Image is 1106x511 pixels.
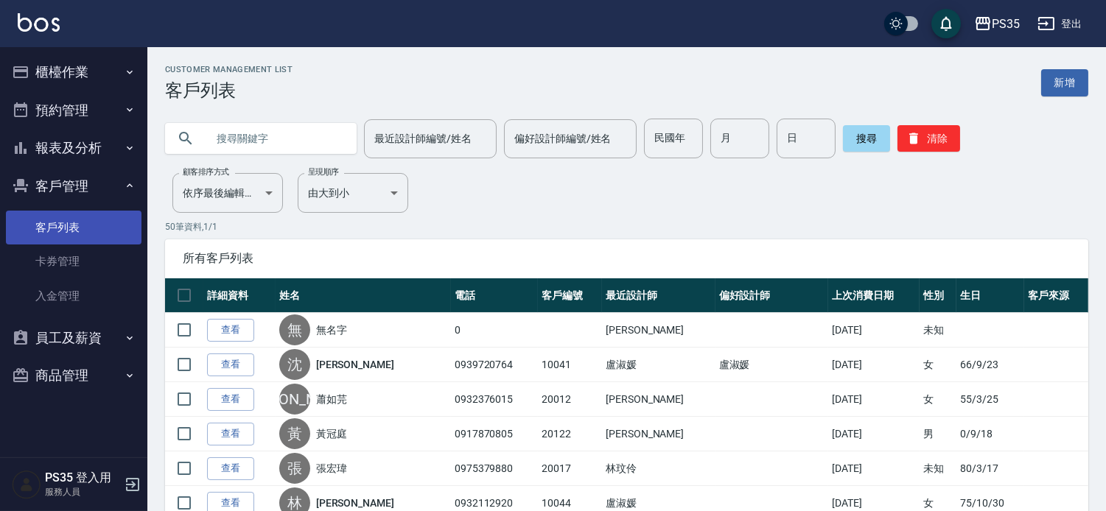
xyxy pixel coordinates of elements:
div: 沈 [279,349,310,380]
a: 查看 [207,319,254,342]
th: 最近設計師 [602,278,715,313]
div: PS35 [992,15,1020,33]
td: 未知 [920,313,956,348]
td: 女 [920,348,956,382]
div: 無 [279,314,310,345]
td: 男 [920,417,956,451]
a: 客戶列表 [6,211,141,244]
td: 55/3/25 [956,382,1024,417]
td: [DATE] [828,382,920,417]
a: 入金管理 [6,279,141,313]
td: 盧淑媛 [602,348,715,382]
button: 預約管理 [6,91,141,130]
input: 搜尋關鍵字 [206,119,345,158]
a: [PERSON_NAME] [316,496,394,510]
button: 商品管理 [6,356,141,395]
button: 員工及薪資 [6,319,141,357]
p: 服務人員 [45,485,120,498]
td: 盧淑媛 [715,348,829,382]
a: 查看 [207,423,254,445]
button: save [931,9,961,38]
td: 0 [451,313,538,348]
td: 林玟伶 [602,451,715,486]
a: 查看 [207,388,254,411]
th: 上次消費日期 [828,278,920,313]
th: 客戶編號 [538,278,602,313]
img: Person [12,470,41,499]
button: 客戶管理 [6,167,141,205]
td: 80/3/17 [956,451,1024,486]
td: 女 [920,382,956,417]
a: 查看 [207,457,254,480]
button: 登出 [1032,10,1088,38]
td: 0932376015 [451,382,538,417]
th: 電話 [451,278,538,313]
td: [DATE] [828,417,920,451]
a: 黃冠庭 [316,426,347,441]
td: [PERSON_NAME] [602,382,715,417]
h3: 客戶列表 [165,80,293,101]
img: Logo [18,13,60,32]
td: [DATE] [828,348,920,382]
div: 黃 [279,418,310,449]
td: 0917870805 [451,417,538,451]
button: 櫃檯作業 [6,53,141,91]
div: [PERSON_NAME] [279,384,310,415]
td: 20012 [538,382,602,417]
a: 蕭如芫 [316,392,347,406]
td: [DATE] [828,451,920,486]
button: 清除 [897,125,960,152]
td: 0975379880 [451,451,538,486]
td: 未知 [920,451,956,486]
td: 0/9/18 [956,417,1024,451]
label: 顧客排序方式 [183,166,229,177]
a: 卡券管理 [6,244,141,278]
th: 性別 [920,278,956,313]
td: 20017 [538,451,602,486]
button: PS35 [968,9,1026,39]
td: [PERSON_NAME] [602,417,715,451]
th: 偏好設計師 [715,278,829,313]
h5: PS35 登入用 [45,471,120,485]
button: 報表及分析 [6,129,141,167]
th: 客戶來源 [1024,278,1088,313]
a: 新增 [1041,69,1088,96]
div: 依序最後編輯時間 [172,173,283,213]
th: 姓名 [276,278,451,313]
td: [DATE] [828,313,920,348]
a: 張宏瑋 [316,461,347,476]
h2: Customer Management List [165,65,293,74]
label: 呈現順序 [308,166,339,177]
td: 10041 [538,348,602,382]
td: 20122 [538,417,602,451]
a: 無名字 [316,323,347,337]
div: 由大到小 [298,173,408,213]
p: 50 筆資料, 1 / 1 [165,220,1088,233]
td: 0939720764 [451,348,538,382]
a: 查看 [207,353,254,376]
button: 搜尋 [843,125,890,152]
td: [PERSON_NAME] [602,313,715,348]
span: 所有客戶列表 [183,251,1071,266]
th: 生日 [956,278,1024,313]
a: [PERSON_NAME] [316,357,394,372]
div: 張 [279,453,310,484]
th: 詳細資料 [203,278,276,313]
td: 66/9/23 [956,348,1024,382]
